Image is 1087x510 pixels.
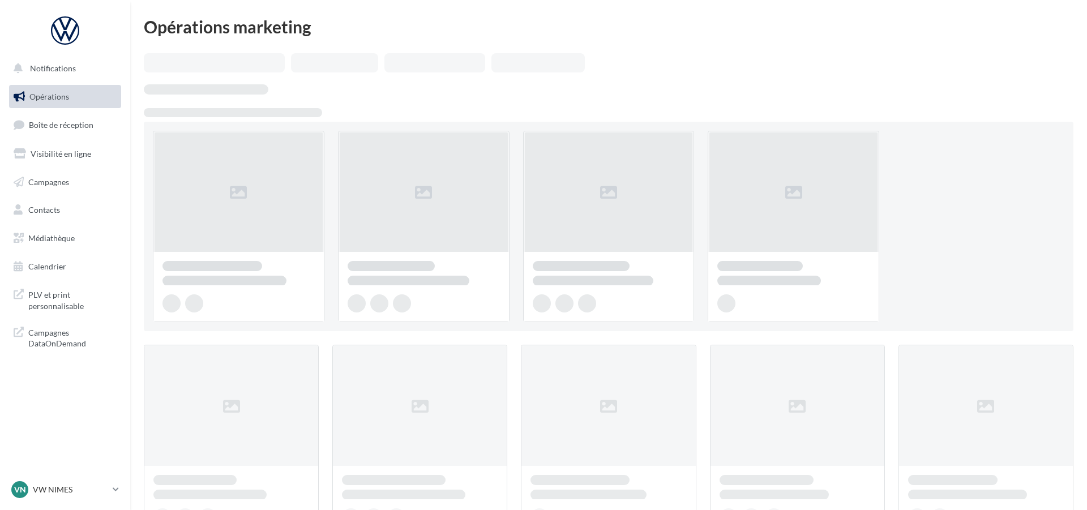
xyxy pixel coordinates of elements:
a: Calendrier [7,255,123,278]
span: Médiathèque [28,233,75,243]
a: VN VW NIMES [9,479,121,500]
span: Boîte de réception [29,120,93,130]
a: Boîte de réception [7,113,123,137]
button: Notifications [7,57,119,80]
a: Visibilité en ligne [7,142,123,166]
span: PLV et print personnalisable [28,287,117,311]
a: Contacts [7,198,123,222]
span: Campagnes [28,177,69,186]
span: Opérations [29,92,69,101]
a: Opérations [7,85,123,109]
a: Campagnes [7,170,123,194]
span: Calendrier [28,262,66,271]
span: Campagnes DataOnDemand [28,325,117,349]
span: Visibilité en ligne [31,149,91,158]
span: Notifications [30,63,76,73]
a: Médiathèque [7,226,123,250]
div: Opérations marketing [144,18,1073,35]
span: Contacts [28,205,60,215]
a: Campagnes DataOnDemand [7,320,123,354]
a: PLV et print personnalisable [7,282,123,316]
p: VW NIMES [33,484,108,495]
span: VN [14,484,26,495]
